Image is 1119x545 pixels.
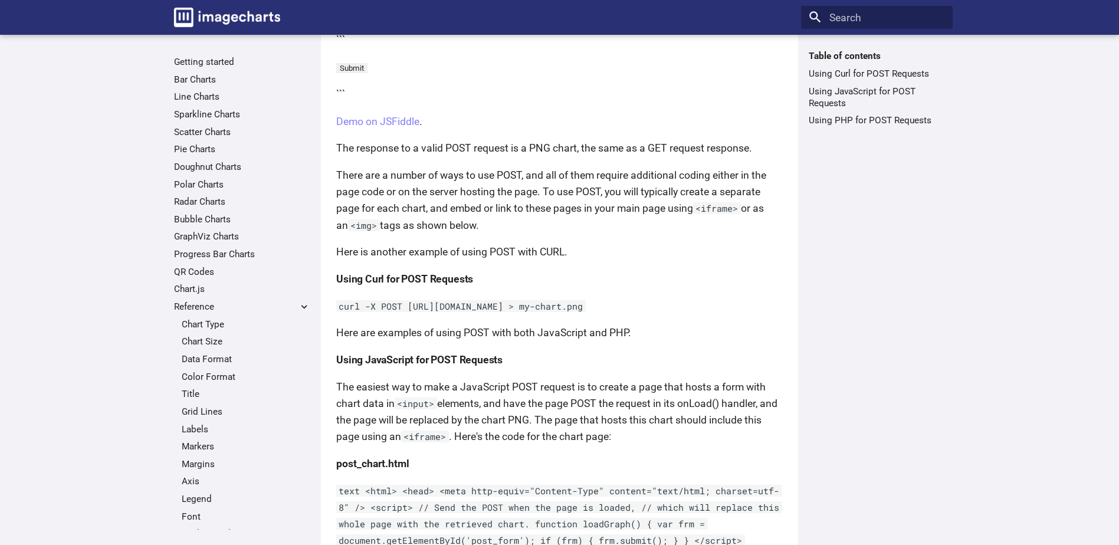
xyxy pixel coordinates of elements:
h4: Using JavaScript for POST Requests [336,352,783,368]
a: Scatter Charts [174,126,310,138]
a: Labels [182,423,310,435]
code: <iframe> [401,431,449,442]
nav: Table of contents [801,50,953,126]
p: The easiest way to make a JavaScript POST request is to create a page that hosts a form with char... [336,379,783,445]
a: Terms of Service [58,105,114,114]
a: Line Charts [174,91,310,103]
p: ``` [336,32,783,48]
code: <iframe> [693,202,741,214]
a: Radar Charts [174,196,310,208]
a: Bar Charts [174,74,310,86]
a: Sparkline Charts [174,109,310,120]
a: Privacy Policy [9,105,55,114]
a: Markers [182,441,310,452]
a: Getting started [174,56,310,68]
a: Legend [182,493,310,505]
a: Bubble Charts [174,214,310,225]
a: Title [182,388,310,400]
a: Axis [182,475,310,487]
a: Pie Charts [174,143,310,155]
a: Polar Charts [174,179,310,191]
a: Image-Charts documentation [169,2,286,32]
a: Doughnut Charts [174,161,310,173]
a: Data Format [182,353,310,365]
p: Here is another example of using POST with CURL. [336,244,783,260]
h4: Using Curl for POST Requests [336,271,783,287]
a: Color Format [182,371,310,383]
a: GraphViz Charts [174,231,310,242]
p: The response to a valid POST request is a PNG chart, the same as a GET request response. [336,140,783,156]
div: - [9,99,165,120]
a: Using PHP for POST Requests [809,114,945,126]
code: <input> [395,398,437,409]
a: Chart Size [182,336,310,347]
strong: post_chart.html [336,458,409,470]
a: Demo on JSFiddle [336,116,419,127]
p: There are a number of ways to use POST, and all of them require additional coding either in the p... [336,167,783,234]
img: logo [174,8,280,27]
input: Submit [336,63,367,73]
label: Reference [174,301,310,313]
h1: 404 - Not found [9,58,165,83]
a: Grid Lines [182,406,310,418]
code: curl -X POST [URL][DOMAIN_NAME] > my-chart.png [336,300,586,312]
p: . [336,113,783,130]
a: Progress Bar Charts [174,248,310,260]
a: Using Curl for POST Requests [809,68,945,80]
a: Background [182,528,310,540]
a: Chart Type [182,319,310,330]
code: <img> [348,219,380,231]
a: Margins [182,458,310,470]
input: Search [801,6,953,29]
a: Chart.js [174,283,310,295]
label: Table of contents [801,50,953,62]
p: Here are examples of using POST with both JavaScript and PHP. [336,324,783,341]
p: ``` [336,86,783,103]
a: QR Codes [174,266,310,278]
a: Font [182,511,310,523]
a: Using JavaScript for POST Requests [809,86,945,109]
